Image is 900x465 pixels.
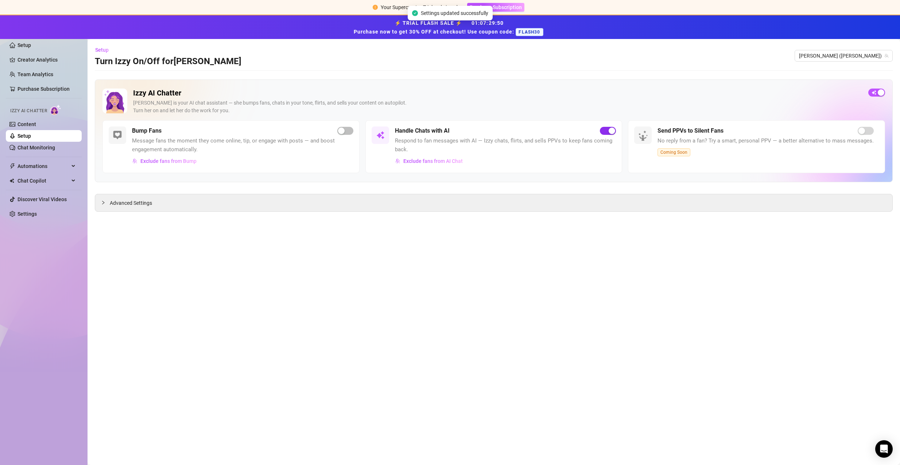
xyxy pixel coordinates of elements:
[102,89,127,113] img: Izzy AI Chatter
[9,178,14,183] img: Chat Copilot
[18,121,36,127] a: Content
[101,199,110,207] div: collapsed
[373,5,378,10] span: exclamation-circle
[18,54,76,66] a: Creator Analytics
[376,131,385,140] img: svg%3e
[18,211,37,217] a: Settings
[95,56,241,67] h3: Turn Izzy On/Off for [PERSON_NAME]
[470,4,522,10] span: Purchase Subscription
[875,440,893,458] div: Open Intercom Messenger
[354,29,516,35] strong: Purchase now to get 30% OFF at checkout! Use coupon code:
[18,133,31,139] a: Setup
[516,28,543,36] span: FLASH30
[95,44,115,56] button: Setup
[403,158,463,164] span: Exclude fans from AI Chat
[381,4,464,10] span: Your Supercreator Trial ends in a day.
[18,175,69,187] span: Chat Copilot
[657,126,724,135] h5: Send PPVs to Silent Fans
[657,137,874,145] span: No reply from a fan? Try a smart, personal PPV — a better alternative to mass messages.
[18,42,31,48] a: Setup
[18,71,53,77] a: Team Analytics
[18,160,69,172] span: Automations
[421,9,488,17] span: Settings updated successfully
[10,108,47,114] span: Izzy AI Chatter
[132,126,162,135] h5: Bump Fans
[95,47,109,53] span: Setup
[638,130,650,142] img: silent-fans-ppv-o-N6Mmdf.svg
[132,155,197,167] button: Exclude fans from Bump
[467,3,524,12] button: Purchase Subscription
[50,105,61,115] img: AI Chatter
[799,50,888,61] span: Nikki (nikkiiryder)
[140,158,197,164] span: Exclude fans from Bump
[884,54,889,58] span: team
[467,4,524,10] a: Purchase Subscription
[133,89,862,98] h2: Izzy AI Chatter
[132,159,137,164] img: svg%3e
[395,155,463,167] button: Exclude fans from AI Chat
[657,148,690,156] span: Coming Soon
[395,126,450,135] h5: Handle Chats with AI
[110,199,152,207] span: Advanced Settings
[18,196,67,202] a: Discover Viral Videos
[9,163,15,169] span: thunderbolt
[395,137,616,154] span: Respond to fan messages with AI — Izzy chats, flirts, and sells PPVs to keep fans coming back.
[132,137,353,154] span: Message fans the moment they come online, tip, or engage with posts — and boost engagement automa...
[18,145,55,151] a: Chat Monitoring
[133,99,862,114] div: [PERSON_NAME] is your AI chat assistant — she bumps fans, chats in your tone, flirts, and sells y...
[395,159,400,164] img: svg%3e
[472,20,504,26] span: 01 : 07 : 29 : 50
[18,86,70,92] a: Purchase Subscription
[412,10,418,16] span: check-circle
[101,200,105,205] span: collapsed
[113,131,122,140] img: svg%3e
